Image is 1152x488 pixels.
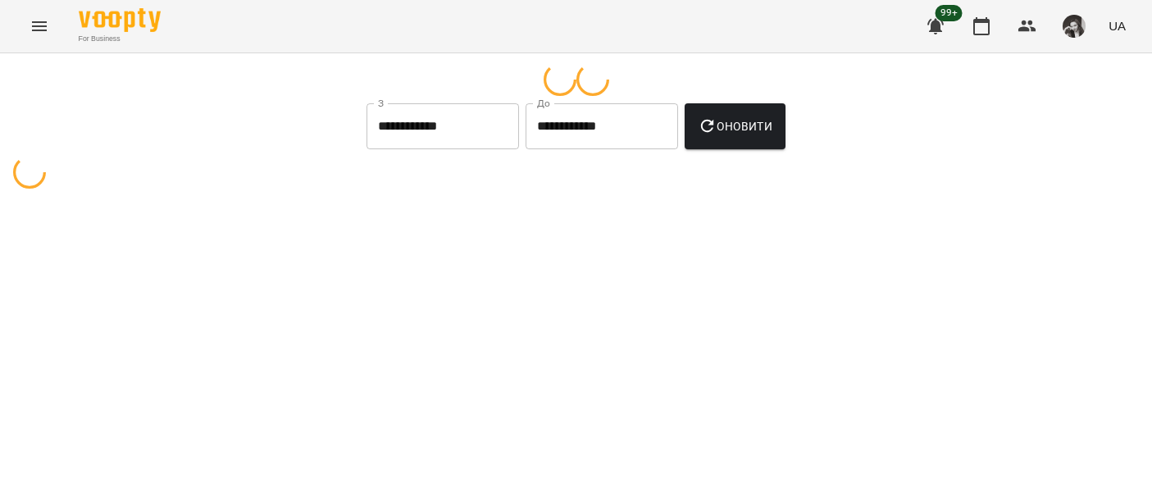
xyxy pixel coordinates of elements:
img: 0dd478c4912f2f2e7b05d6c829fd2aac.png [1063,15,1086,38]
button: Menu [20,7,59,46]
span: UA [1109,17,1126,34]
button: Оновити [685,103,785,149]
span: 99+ [936,5,963,21]
button: UA [1102,11,1132,41]
img: Voopty Logo [79,8,161,32]
span: Оновити [698,116,772,136]
span: For Business [79,34,161,44]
